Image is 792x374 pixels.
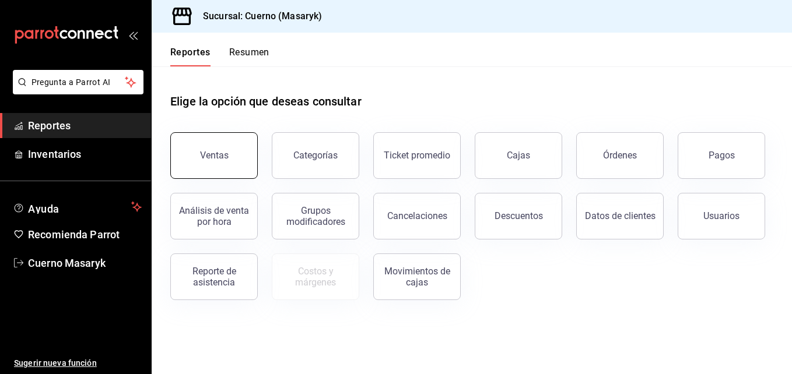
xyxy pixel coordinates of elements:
button: Ventas [170,132,258,179]
div: Categorías [293,150,338,161]
div: Descuentos [495,210,543,221]
button: Grupos modificadores [272,193,359,239]
button: Pagos [678,132,765,179]
div: Usuarios [703,210,740,221]
div: Cancelaciones [387,210,447,221]
div: Movimientos de cajas [381,266,453,288]
div: Cajas [507,149,531,163]
button: Usuarios [678,193,765,239]
div: navigation tabs [170,47,269,66]
span: Reportes [28,118,142,133]
button: Resumen [229,47,269,66]
div: Datos de clientes [585,210,656,221]
button: Movimientos de cajas [373,253,461,300]
button: Contrata inventarios para ver este reporte [272,253,359,300]
div: Pagos [709,150,735,161]
div: Reporte de asistencia [178,266,250,288]
div: Ventas [200,150,229,161]
span: Recomienda Parrot [28,227,142,242]
div: Órdenes [603,150,637,161]
span: Sugerir nueva función [14,357,142,369]
span: Inventarios [28,146,142,162]
button: Datos de clientes [576,193,664,239]
div: Análisis de venta por hora [178,205,250,227]
button: open_drawer_menu [128,30,138,40]
a: Cajas [475,132,562,179]
button: Categorías [272,132,359,179]
button: Descuentos [475,193,562,239]
h3: Sucursal: Cuerno (Masaryk) [194,9,322,23]
span: Cuerno Masaryk [28,255,142,271]
button: Análisis de venta por hora [170,193,258,239]
span: Ayuda [28,200,127,214]
button: Reportes [170,47,211,66]
button: Reporte de asistencia [170,253,258,300]
h1: Elige la opción que deseas consultar [170,93,362,110]
a: Pregunta a Parrot AI [8,84,143,97]
button: Pregunta a Parrot AI [13,70,143,94]
button: Órdenes [576,132,664,179]
button: Ticket promedio [373,132,461,179]
div: Costos y márgenes [279,266,352,288]
button: Cancelaciones [373,193,461,239]
div: Ticket promedio [384,150,450,161]
span: Pregunta a Parrot AI [31,76,125,89]
div: Grupos modificadores [279,205,352,227]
